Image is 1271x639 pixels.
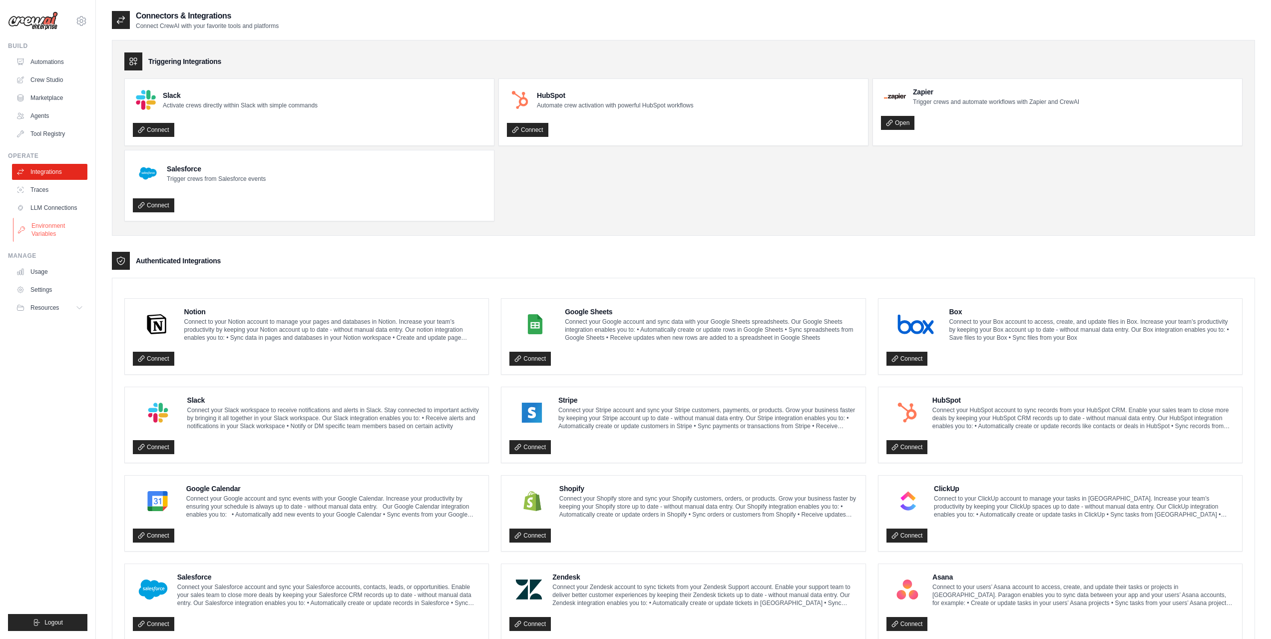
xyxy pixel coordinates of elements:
[537,101,693,109] p: Automate crew activation with powerful HubSpot workflows
[932,572,1234,582] h4: Asana
[512,580,545,600] img: Zendesk Logo
[886,440,928,454] a: Connect
[167,164,266,174] h4: Salesforce
[932,406,1234,430] p: Connect your HubSpot account to sync records from your HubSpot CRM. Enable your sales team to clo...
[184,307,481,317] h4: Notion
[889,580,925,600] img: Asana Logo
[537,90,693,100] h4: HubSpot
[184,318,481,342] p: Connect to your Notion account to manage your pages and databases in Notion. Increase your team’s...
[8,152,87,160] div: Operate
[12,126,87,142] a: Tool Registry
[12,108,87,124] a: Agents
[565,307,857,317] h4: Google Sheets
[187,395,481,405] h4: Slack
[136,256,221,266] h3: Authenticated Integrations
[136,314,177,334] img: Notion Logo
[8,11,58,30] img: Logo
[136,90,156,110] img: Slack Logo
[889,403,925,423] img: HubSpot Logo
[886,352,928,366] a: Connect
[889,314,942,334] img: Box Logo
[12,282,87,298] a: Settings
[44,619,63,627] span: Logout
[133,440,174,454] a: Connect
[509,352,551,366] a: Connect
[136,491,179,511] img: Google Calendar Logo
[12,164,87,180] a: Integrations
[133,198,174,212] a: Connect
[889,491,927,511] img: ClickUp Logo
[559,495,857,519] p: Connect your Shopify store and sync your Shopify customers, orders, or products. Grow your busine...
[133,352,174,366] a: Connect
[133,123,174,137] a: Connect
[148,56,221,66] h3: Triggering Integrations
[136,403,180,423] img: Slack Logo
[163,90,318,100] h4: Slack
[932,395,1234,405] h4: HubSpot
[12,300,87,316] button: Resources
[187,406,481,430] p: Connect your Slack workspace to receive notifications and alerts in Slack. Stay connected to impo...
[13,218,88,242] a: Environment Variables
[136,161,160,185] img: Salesforce Logo
[177,583,481,607] p: Connect your Salesforce account and sync your Salesforce accounts, contacts, leads, or opportunit...
[12,72,87,88] a: Crew Studio
[507,123,548,137] a: Connect
[186,495,481,519] p: Connect your Google account and sync events with your Google Calendar. Increase your productivity...
[559,484,857,494] h4: Shopify
[552,583,857,607] p: Connect your Zendesk account to sync tickets from your Zendesk Support account. Enable your suppo...
[136,580,170,600] img: Salesforce Logo
[881,116,914,130] a: Open
[133,617,174,631] a: Connect
[8,252,87,260] div: Manage
[186,484,481,494] h4: Google Calendar
[509,440,551,454] a: Connect
[932,583,1234,607] p: Connect to your users’ Asana account to access, create, and update their tasks or projects in [GE...
[886,529,928,543] a: Connect
[12,182,87,198] a: Traces
[913,87,1079,97] h4: Zapier
[886,617,928,631] a: Connect
[509,529,551,543] a: Connect
[565,318,857,342] p: Connect your Google account and sync data with your Google Sheets spreadsheets. Our Google Sheets...
[512,491,552,511] img: Shopify Logo
[558,395,857,405] h4: Stripe
[558,406,857,430] p: Connect your Stripe account and sync your Stripe customers, payments, or products. Grow your busi...
[177,572,481,582] h4: Salesforce
[136,22,279,30] p: Connect CrewAI with your favorite tools and platforms
[30,304,59,312] span: Resources
[8,42,87,50] div: Build
[12,54,87,70] a: Automations
[552,572,857,582] h4: Zendesk
[934,484,1234,494] h4: ClickUp
[167,175,266,183] p: Trigger crews from Salesforce events
[12,200,87,216] a: LLM Connections
[509,617,551,631] a: Connect
[510,90,530,110] img: HubSpot Logo
[136,10,279,22] h2: Connectors & Integrations
[8,614,87,631] button: Logout
[913,98,1079,106] p: Trigger crews and automate workflows with Zapier and CrewAI
[934,495,1234,519] p: Connect to your ClickUp account to manage your tasks in [GEOGRAPHIC_DATA]. Increase your team’s p...
[12,264,87,280] a: Usage
[512,403,551,423] img: Stripe Logo
[949,307,1234,317] h4: Box
[163,101,318,109] p: Activate crews directly within Slack with simple commands
[12,90,87,106] a: Marketplace
[949,318,1234,342] p: Connect to your Box account to access, create, and update files in Box. Increase your team’s prod...
[512,314,558,334] img: Google Sheets Logo
[884,93,906,99] img: Zapier Logo
[133,529,174,543] a: Connect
